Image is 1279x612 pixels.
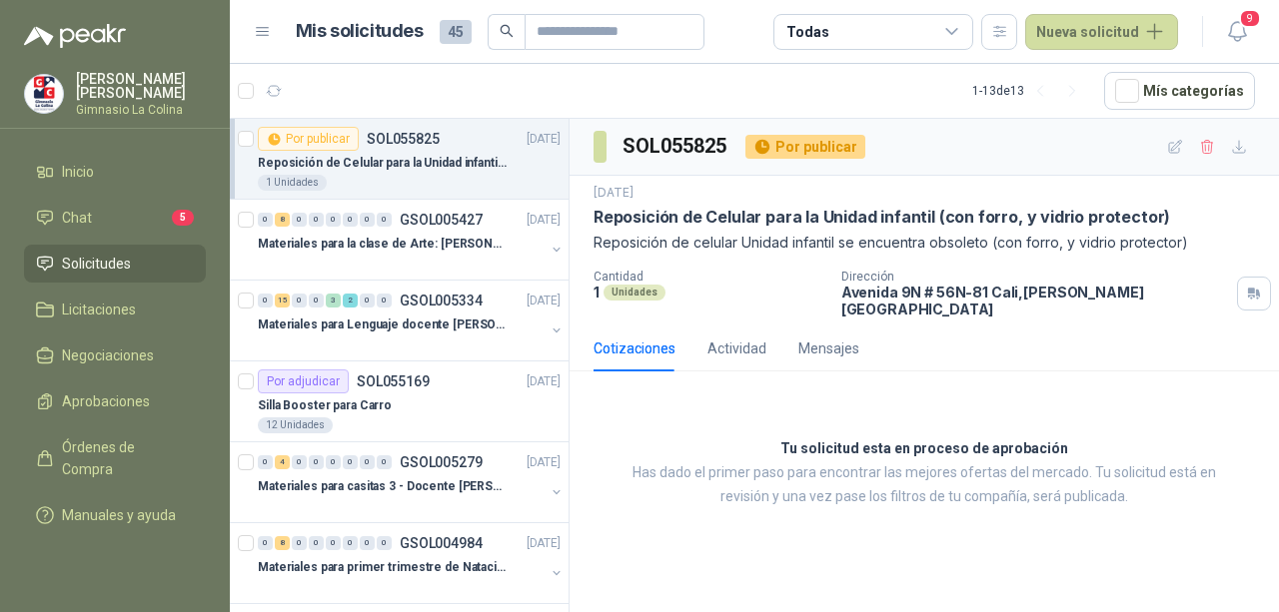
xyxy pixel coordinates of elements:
div: 0 [292,455,307,469]
div: 0 [343,213,358,227]
p: 1 [594,284,600,301]
p: Avenida 9N # 56N-81 Cali , [PERSON_NAME][GEOGRAPHIC_DATA] [841,284,1229,317]
div: 1 Unidades [258,175,327,191]
a: Por publicarSOL055825[DATE] Reposición de Celular para la Unidad infantil (con forro, y vidrio pr... [230,119,569,200]
p: Materiales para primer trimestre de Natación [258,558,507,577]
button: Mís categorías [1104,72,1255,110]
p: Has dado el primer paso para encontrar las mejores ofertas del mercado. Tu solicitud está en revi... [620,461,1229,509]
p: SOL055825 [367,132,440,146]
div: 0 [292,294,307,307]
a: Chat5 [24,199,206,237]
p: [DATE] [527,453,561,472]
div: 0 [309,213,324,227]
p: GSOL005334 [400,294,483,307]
a: Inicio [24,153,206,191]
div: 0 [258,213,273,227]
div: 0 [258,294,273,307]
span: 5 [172,210,194,226]
span: search [500,24,514,38]
span: Chat [62,207,92,229]
div: Por publicar [258,127,359,151]
div: 0 [326,536,341,550]
p: GSOL005427 [400,213,483,227]
h3: Tu solicitud esta en proceso de aprobación [780,437,1068,461]
span: Órdenes de Compra [62,436,187,480]
p: GSOL004984 [400,536,483,550]
p: [PERSON_NAME] [PERSON_NAME] [76,72,206,100]
a: 0 8 0 0 0 0 0 0 GSOL004984[DATE] Materiales para primer trimestre de Natación [258,531,565,595]
div: Mensajes [798,337,859,359]
span: Aprobaciones [62,390,150,412]
div: 3 [326,294,341,307]
a: 0 15 0 0 3 2 0 0 GSOL005334[DATE] Materiales para Lenguaje docente [PERSON_NAME] [258,289,565,352]
div: 8 [275,213,290,227]
div: Por adjudicar [258,369,349,393]
div: 0 [360,536,375,550]
div: 0 [309,455,324,469]
div: 0 [377,213,392,227]
p: [DATE] [527,130,561,149]
h1: Mis solicitudes [296,17,424,46]
span: Solicitudes [62,253,131,275]
div: 0 [309,294,324,307]
p: Reposición de celular Unidad infantil se encuentra obsoleto (con forro, y vidrio protector) [594,232,1255,254]
div: 0 [258,455,273,469]
span: Inicio [62,161,94,183]
div: 2 [343,294,358,307]
div: 0 [309,536,324,550]
div: 0 [292,213,307,227]
div: 0 [377,294,392,307]
p: Materiales para la clase de Arte: [PERSON_NAME] [258,235,507,254]
div: 0 [258,536,273,550]
p: Gimnasio La Colina [76,104,206,116]
img: Company Logo [25,75,63,113]
div: 0 [292,536,307,550]
div: 15 [275,294,290,307]
span: Negociaciones [62,344,154,366]
a: Por adjudicarSOL055169[DATE] Silla Booster para Carro12 Unidades [230,361,569,442]
div: 0 [377,536,392,550]
div: 0 [360,213,375,227]
p: [DATE] [527,211,561,230]
a: Órdenes de Compra [24,428,206,488]
div: 0 [343,536,358,550]
div: 0 [326,455,341,469]
div: 8 [275,536,290,550]
a: Aprobaciones [24,382,206,420]
p: Materiales para casitas 3 - Docente [PERSON_NAME] [258,477,507,496]
div: 0 [360,455,375,469]
a: Solicitudes [24,245,206,283]
p: [DATE] [527,372,561,391]
a: 0 4 0 0 0 0 0 0 GSOL005279[DATE] Materiales para casitas 3 - Docente [PERSON_NAME] [258,450,565,514]
div: 0 [377,455,392,469]
img: Logo peakr [24,24,126,48]
div: 0 [343,455,358,469]
div: Unidades [604,285,665,301]
p: [DATE] [527,534,561,553]
p: Silla Booster para Carro [258,396,392,415]
div: Por publicar [745,135,865,159]
p: GSOL005279 [400,455,483,469]
p: Dirección [841,270,1229,284]
div: 0 [360,294,375,307]
span: 45 [440,20,472,44]
div: 12 Unidades [258,417,333,433]
button: 9 [1219,14,1255,50]
a: Licitaciones [24,291,206,328]
p: SOL055169 [357,374,430,388]
p: [DATE] [594,184,634,203]
div: 1 - 13 de 13 [972,75,1088,107]
div: Actividad [707,337,766,359]
span: Manuales y ayuda [62,504,176,526]
a: 0 8 0 0 0 0 0 0 GSOL005427[DATE] Materiales para la clase de Arte: [PERSON_NAME] [258,208,565,272]
p: Materiales para Lenguaje docente [PERSON_NAME] [258,315,507,334]
span: Licitaciones [62,299,136,320]
p: Reposición de Celular para la Unidad infantil (con forro, y vidrio protector) [594,207,1170,228]
div: Todas [786,21,828,43]
p: Reposición de Celular para la Unidad infantil (con forro, y vidrio protector) [258,154,507,173]
div: Cotizaciones [594,337,675,359]
div: 4 [275,455,290,469]
a: Manuales y ayuda [24,496,206,534]
div: 0 [326,213,341,227]
p: [DATE] [527,292,561,310]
